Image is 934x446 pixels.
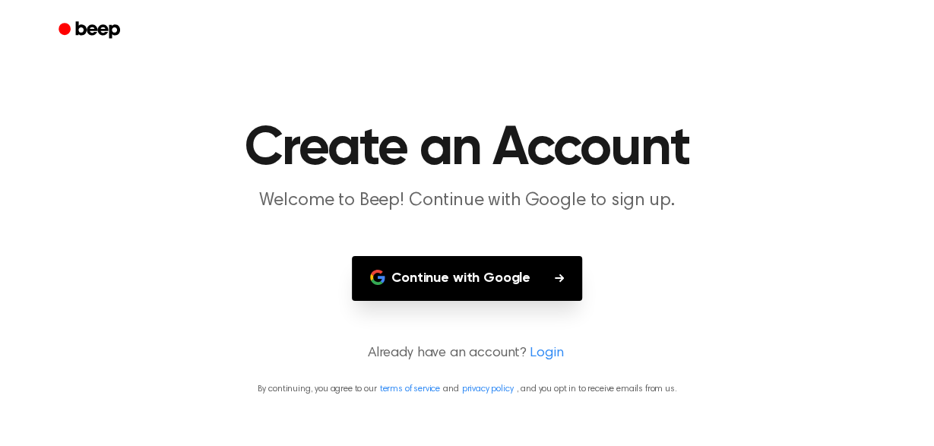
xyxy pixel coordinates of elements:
a: privacy policy [462,384,514,394]
p: Welcome to Beep! Continue with Google to sign up. [176,188,759,214]
a: Beep [48,16,134,46]
a: Login [530,343,563,364]
p: Already have an account? [18,343,916,364]
a: terms of service [380,384,440,394]
h1: Create an Account [78,122,856,176]
p: By continuing, you agree to our and , and you opt in to receive emails from us. [18,382,916,396]
button: Continue with Google [352,256,582,301]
